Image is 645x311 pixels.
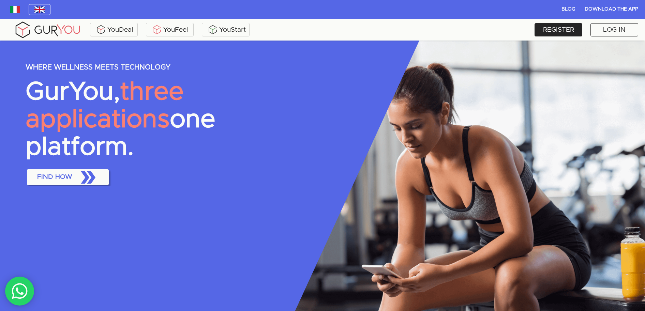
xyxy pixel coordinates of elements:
span: FIND HOW [30,166,106,188]
p: WHERE WELLNESS MEETS TECHNOLOGY [26,64,319,72]
div: YouDeal [92,25,136,35]
p: GurYou, one platform. [26,78,319,161]
div: YouStart [204,25,248,35]
button: Download the App [582,4,641,15]
img: ALVAdSatItgsAAAAAElFTkSuQmCC [96,25,106,35]
button: BLOG [557,4,579,15]
img: gyLogo01.5aaa2cff.png [14,20,82,39]
a: LOG IN [590,23,638,36]
img: whatsAppIcon.04b8739f.svg [11,283,28,300]
img: wDv7cRK3VHVvwAAACV0RVh0ZGF0ZTpjcmVhdGUAMjAxOC0wMy0yNVQwMToxNzoxMiswMDowMGv4vjwAAAAldEVYdGRhdGU6bW... [34,6,45,13]
span: Download the App [585,5,638,14]
button: FIND HOW [27,169,109,185]
img: BxzlDwAAAAABJRU5ErkJggg== [208,25,218,35]
span: BLOG [560,5,576,14]
a: YouDeal [90,23,138,36]
img: italy.83948c3f.jpg [10,6,20,13]
img: KDuXBJLpDstiOJIlCPq11sr8c6VfEN1ke5YIAoPlCPqmrDPlQeIQgHlNqkP7FCiAKJQRHlC7RCaiHTHAlEEQLmFuo+mIt2xQB... [152,25,162,35]
iframe: Chat Widget [611,278,645,311]
a: REGISTER [535,23,582,36]
a: FIND HOW [26,168,110,186]
a: YouStart [202,23,250,36]
a: YouFeel [146,23,194,36]
div: YouFeel [148,25,192,35]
